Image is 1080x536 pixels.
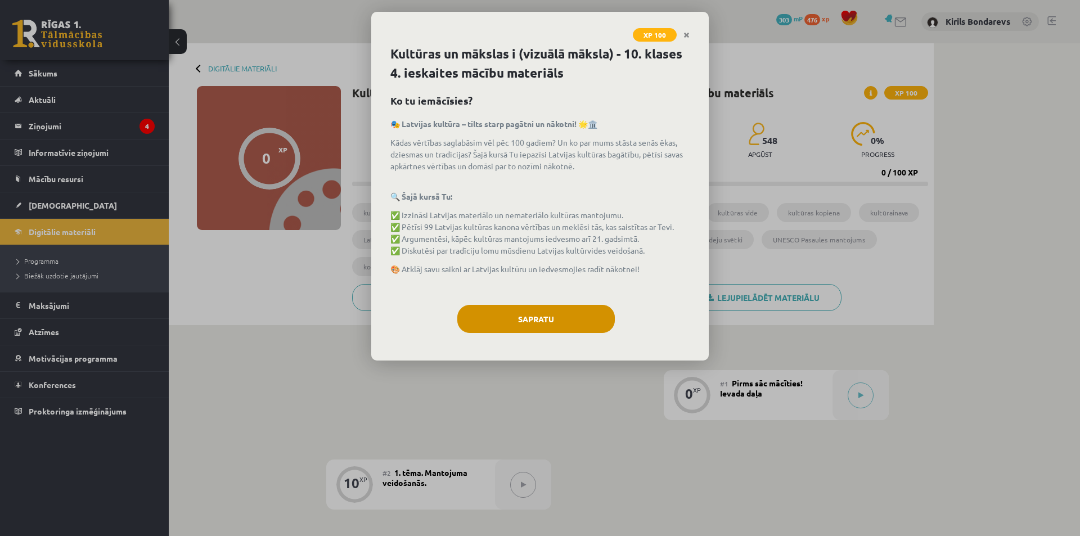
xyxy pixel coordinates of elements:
[390,119,597,129] strong: 🎭 Latvijas kultūra – tilts starp pagātni un nākotni! 🌟🏛️
[390,44,690,83] h1: Kultūras un mākslas i (vizuālā māksla) - 10. klases 4. ieskaites mācību materiāls
[390,93,690,108] h2: Ko tu iemācīsies?
[390,137,690,184] p: Kādas vērtības saglabāsim vēl pēc 100 gadiem? Un ko par mums stāsta senās ēkas, dziesmas un tradī...
[390,209,690,256] p: ✅ Izzināsi Latvijas materiālo un nemateriālo kultūras mantojumu. ✅ Pētīsi 99 Latvijas kultūras ka...
[457,305,615,333] button: Sapratu
[633,28,677,42] span: XP 100
[677,24,696,46] a: Close
[390,191,452,201] strong: 🔍 Šajā kursā Tu:
[390,263,690,275] p: 🎨 Atklāj savu saikni ar Latvijas kultūru un iedvesmojies radīt nākotnei!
